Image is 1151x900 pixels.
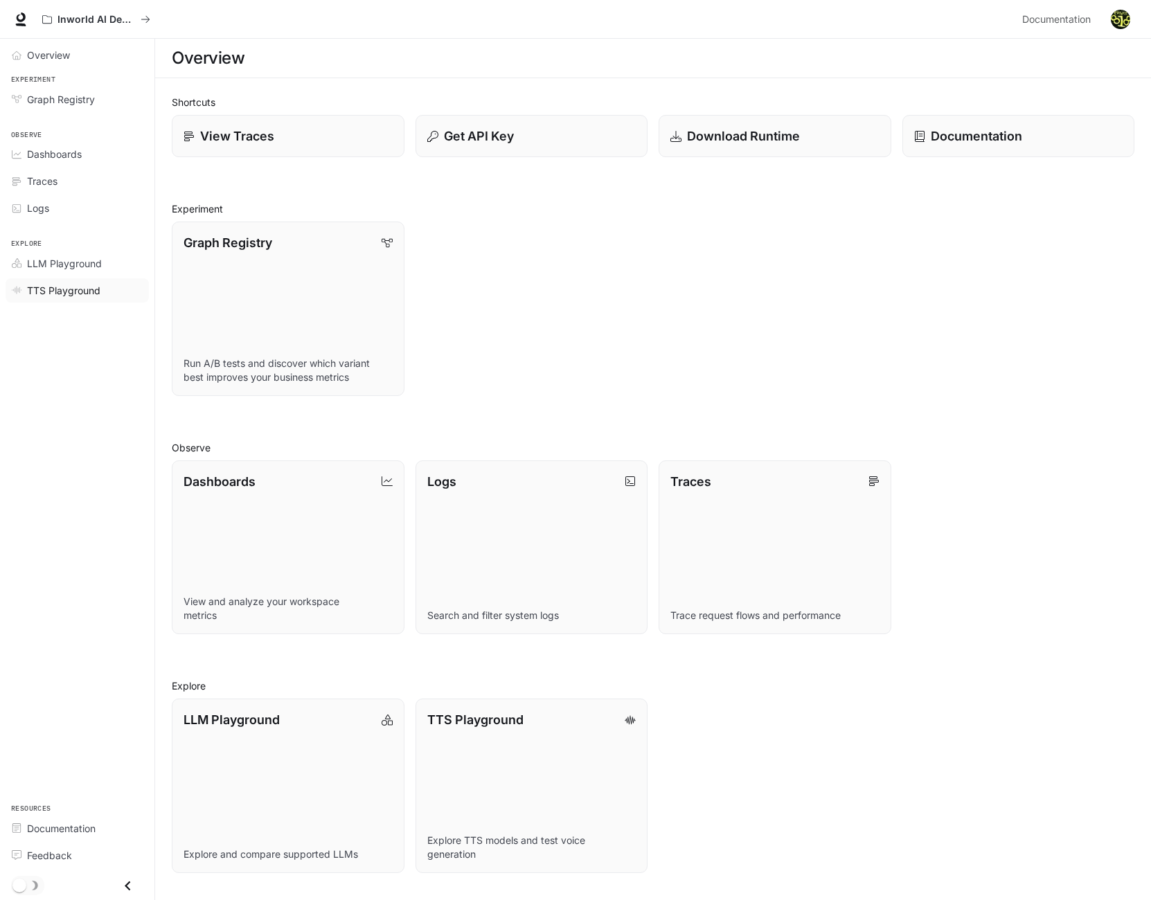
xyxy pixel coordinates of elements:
h2: Explore [172,678,1134,693]
p: Explore and compare supported LLMs [184,847,393,861]
a: View Traces [172,115,404,157]
a: Traces [6,169,149,193]
p: LLM Playground [184,710,280,729]
a: Documentation [6,816,149,840]
a: DashboardsView and analyze your workspace metrics [172,460,404,635]
p: Graph Registry [184,233,272,252]
span: Overview [27,48,70,62]
a: Dashboards [6,142,149,166]
p: Trace request flows and performance [670,609,880,622]
p: TTS Playground [427,710,524,729]
a: Documentation [1017,6,1101,33]
span: LLM Playground [27,256,102,271]
button: User avatar [1107,6,1134,33]
span: Documentation [1022,11,1091,28]
p: View Traces [200,127,274,145]
h2: Experiment [172,201,1134,216]
a: TTS Playground [6,278,149,303]
span: Dashboards [27,147,82,161]
button: Close drawer [112,872,143,900]
p: Get API Key [444,127,514,145]
a: Overview [6,43,149,67]
span: Logs [27,201,49,215]
h2: Observe [172,440,1134,455]
a: LLM PlaygroundExplore and compare supported LLMs [172,699,404,873]
span: Documentation [27,821,96,836]
span: Dark mode toggle [12,877,26,892]
span: Traces [27,174,57,188]
h1: Overview [172,44,244,72]
p: Inworld AI Demos [57,14,135,26]
p: Run A/B tests and discover which variant best improves your business metrics [184,357,393,384]
a: LogsSearch and filter system logs [416,460,648,635]
a: LLM Playground [6,251,149,276]
span: Graph Registry [27,92,95,107]
a: Logs [6,196,149,220]
p: Traces [670,472,711,491]
p: View and analyze your workspace metrics [184,595,393,622]
a: Documentation [902,115,1135,157]
p: Documentation [931,127,1022,145]
span: Feedback [27,848,72,863]
p: Download Runtime [687,127,800,145]
a: Download Runtime [659,115,891,157]
a: Graph Registry [6,87,149,111]
span: TTS Playground [27,283,100,298]
p: Dashboards [184,472,256,491]
img: User avatar [1111,10,1130,29]
p: Explore TTS models and test voice generation [427,834,636,861]
p: Search and filter system logs [427,609,636,622]
button: Get API Key [416,115,648,157]
a: TTS PlaygroundExplore TTS models and test voice generation [416,699,648,873]
button: All workspaces [36,6,157,33]
a: Feedback [6,843,149,867]
a: TracesTrace request flows and performance [659,460,891,635]
h2: Shortcuts [172,95,1134,109]
a: Graph RegistryRun A/B tests and discover which variant best improves your business metrics [172,222,404,396]
p: Logs [427,472,456,491]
